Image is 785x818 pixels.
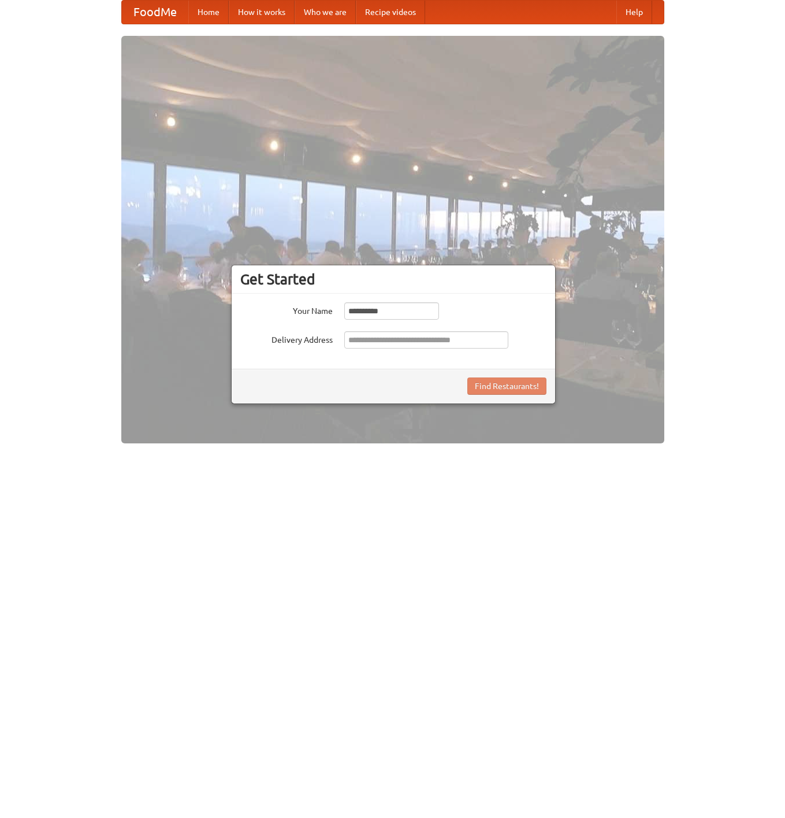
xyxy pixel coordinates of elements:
[122,1,188,24] a: FoodMe
[229,1,295,24] a: How it works
[356,1,425,24] a: Recipe videos
[240,302,333,317] label: Your Name
[295,1,356,24] a: Who we are
[240,331,333,346] label: Delivery Address
[240,271,546,288] h3: Get Started
[467,377,546,395] button: Find Restaurants!
[188,1,229,24] a: Home
[616,1,652,24] a: Help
